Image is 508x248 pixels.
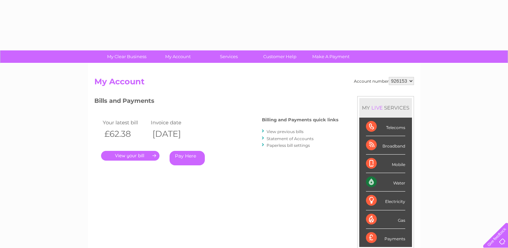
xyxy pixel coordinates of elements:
[101,118,149,127] td: Your latest bill
[366,155,405,173] div: Mobile
[366,136,405,155] div: Broadband
[170,151,205,165] a: Pay Here
[267,143,310,148] a: Paperless bill settings
[366,192,405,210] div: Electricity
[262,117,338,122] h4: Billing and Payments quick links
[94,77,414,90] h2: My Account
[359,98,412,117] div: MY SERVICES
[366,229,405,247] div: Payments
[303,50,359,63] a: Make A Payment
[149,118,197,127] td: Invoice date
[150,50,205,63] a: My Account
[149,127,197,141] th: [DATE]
[366,210,405,229] div: Gas
[101,127,149,141] th: £62.38
[370,105,384,111] div: LIVE
[252,50,308,63] a: Customer Help
[94,96,338,108] h3: Bills and Payments
[267,129,304,134] a: View previous bills
[101,151,159,161] a: .
[366,173,405,192] div: Water
[354,77,414,85] div: Account number
[201,50,257,63] a: Services
[267,136,314,141] a: Statement of Accounts
[366,118,405,136] div: Telecoms
[99,50,154,63] a: My Clear Business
